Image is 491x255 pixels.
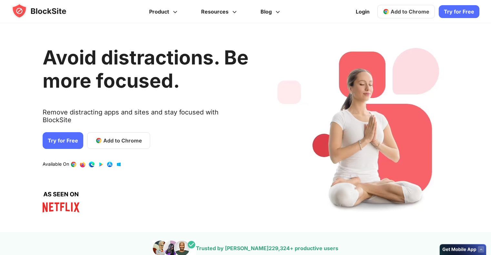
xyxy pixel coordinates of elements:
[87,132,150,149] a: Add to Chrome
[12,3,79,19] img: blocksite-icon.5d769676.svg
[269,245,290,251] span: 229,324
[377,5,435,18] a: Add to Chrome
[439,5,479,18] a: Try for Free
[43,161,69,168] text: Available On
[352,4,373,19] a: Login
[43,132,83,149] a: Try for Free
[383,8,389,15] img: chrome-icon.svg
[43,108,249,129] text: Remove distracting apps and sites and stay focused with BlockSite
[196,245,338,251] text: Trusted by [PERSON_NAME] + productive users
[391,8,429,15] span: Add to Chrome
[103,137,142,144] span: Add to Chrome
[43,46,249,92] h1: Avoid distractions. Be more focused.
